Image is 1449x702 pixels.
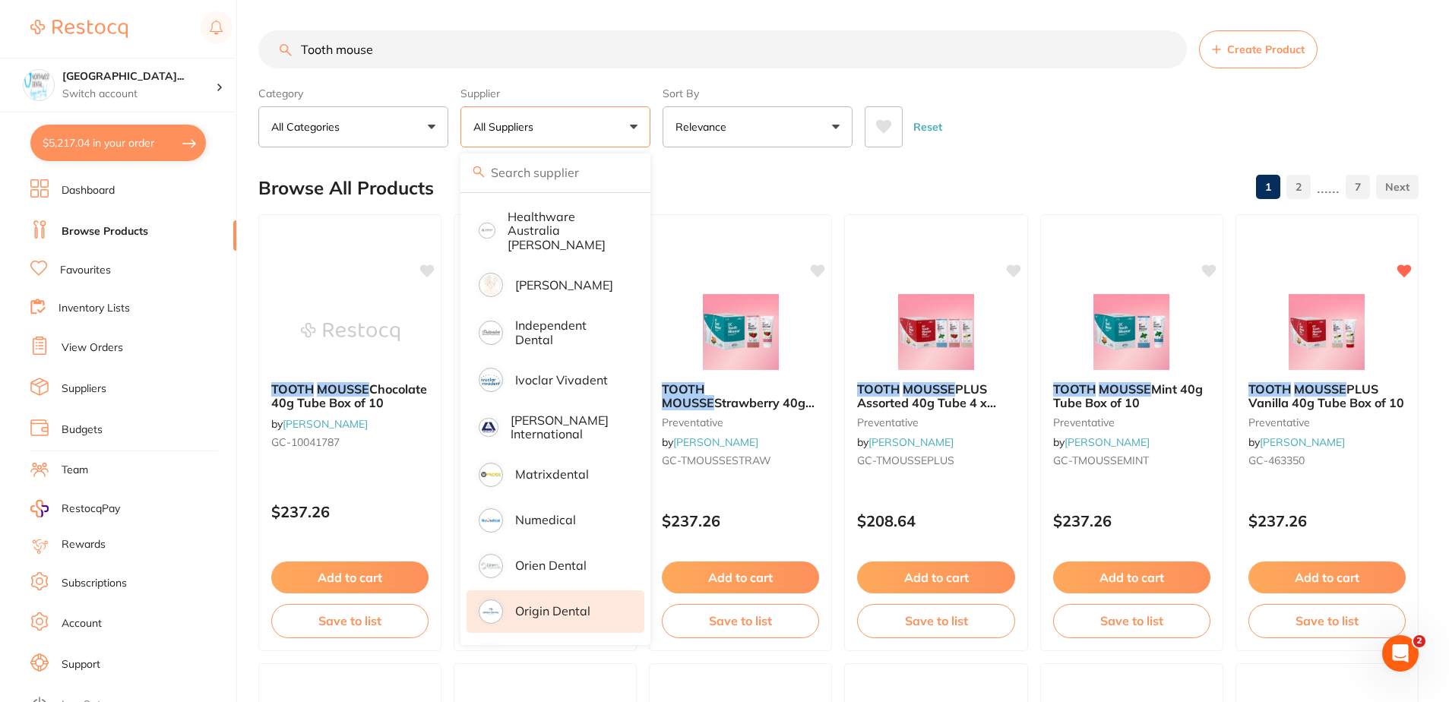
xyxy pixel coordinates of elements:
[1248,435,1345,449] span: by
[271,119,346,134] p: All Categories
[62,501,120,517] span: RestocqPay
[515,467,589,481] p: Matrixdental
[673,435,758,449] a: [PERSON_NAME]
[1248,561,1406,593] button: Add to cart
[857,454,954,467] span: GC-TMOUSSEPLUS
[1248,454,1305,467] span: GC-463350
[30,11,128,46] a: Restocq Logo
[271,381,427,410] span: Chocolate 40g Tube Box of 10
[1053,416,1210,428] small: preventative
[481,511,501,530] img: Numedical
[481,370,501,390] img: Ivoclar Vivadent
[515,513,576,526] p: Numedical
[1286,172,1311,202] a: 2
[481,465,501,485] img: Matrixdental
[1248,604,1406,637] button: Save to list
[1277,294,1376,370] img: TOOTH MOUSSE PLUS Vanilla 40g Tube Box of 10
[258,87,448,100] label: Category
[662,416,819,428] small: preventative
[30,125,206,161] button: $5,217.04 in your order
[62,463,88,478] a: Team
[1082,294,1181,370] img: TOOTH MOUSSE Mint 40g Tube Box of 10
[662,454,771,467] span: GC-TMOUSSESTRAW
[62,340,123,356] a: View Orders
[481,556,501,576] img: Orien dental
[662,382,819,410] b: TOOTH MOUSSE Strawberry 40g Tube Box of 10
[1053,435,1150,449] span: by
[903,381,955,397] em: MOUSSE
[1053,381,1203,410] span: Mint 40g Tube Box of 10
[1065,435,1150,449] a: [PERSON_NAME]
[515,558,587,572] p: Orien dental
[62,381,106,397] a: Suppliers
[1294,381,1346,397] em: MOUSSE
[662,395,815,424] span: Strawberry 40g Tube Box of 10
[1248,381,1291,397] em: TOOTH
[1248,382,1406,410] b: TOOTH MOUSSE PLUS Vanilla 40g Tube Box of 10
[481,602,501,621] img: Origin Dental
[662,381,704,397] em: TOOTH
[30,20,128,38] img: Restocq Logo
[301,294,400,370] img: TOOTH MOUSSE Chocolate 40g Tube Box of 10
[30,500,120,517] a: RestocqPay
[1053,381,1096,397] em: TOOTH
[909,106,947,147] button: Reset
[460,106,650,147] button: All Suppliers
[481,275,501,295] img: Henry Schein Halas
[857,561,1014,593] button: Add to cart
[857,381,996,425] span: PLUS Assorted 40g Tube 4 x Mint & Straw 2 x Van
[258,106,448,147] button: All Categories
[59,301,130,316] a: Inventory Lists
[1346,172,1370,202] a: 7
[675,119,732,134] p: Relevance
[1317,179,1340,196] p: ......
[1382,635,1419,672] iframe: Intercom live chat
[62,576,127,591] a: Subscriptions
[460,153,650,191] input: Search supplier
[1053,561,1210,593] button: Add to cart
[662,561,819,593] button: Add to cart
[857,381,900,397] em: TOOTH
[271,417,368,431] span: by
[1260,435,1345,449] a: [PERSON_NAME]
[62,537,106,552] a: Rewards
[662,395,714,410] em: MOUSSE
[857,604,1014,637] button: Save to list
[1248,512,1406,530] p: $237.26
[283,417,368,431] a: [PERSON_NAME]
[317,381,369,397] em: MOUSSE
[271,382,429,410] b: TOOTH MOUSSE Chocolate 40g Tube Box of 10
[62,69,216,84] h4: North West Dental Wynyard
[662,435,758,449] span: by
[857,512,1014,530] p: $208.64
[62,422,103,438] a: Budgets
[511,413,623,441] p: [PERSON_NAME] International
[1248,416,1406,428] small: preventative
[271,435,340,449] span: GC-10041787
[887,294,986,370] img: TOOTH MOUSSE PLUS Assorted 40g Tube 4 x Mint & Straw 2 x Van
[62,616,102,631] a: Account
[662,604,819,637] button: Save to list
[515,278,613,292] p: [PERSON_NAME]
[508,210,624,251] p: Healthware Australia [PERSON_NAME]
[857,416,1014,428] small: preventative
[1099,381,1151,397] em: MOUSSE
[1053,454,1149,467] span: GC-TMOUSSEMINT
[481,225,493,237] img: Healthware Australia Ridley
[60,263,111,278] a: Favourites
[258,178,434,199] h2: Browse All Products
[460,87,650,100] label: Supplier
[62,87,216,102] p: Switch account
[62,183,115,198] a: Dashboard
[271,561,429,593] button: Add to cart
[515,373,608,387] p: Ivoclar Vivadent
[481,420,496,435] img: Livingstone International
[663,87,853,100] label: Sort By
[857,382,1014,410] b: TOOTH MOUSSE PLUS Assorted 40g Tube 4 x Mint & Straw 2 x Van
[857,435,954,449] span: by
[1248,381,1404,410] span: PLUS Vanilla 40g Tube Box of 10
[62,657,100,672] a: Support
[663,106,853,147] button: Relevance
[271,503,429,520] p: $237.26
[515,604,590,618] p: Origin Dental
